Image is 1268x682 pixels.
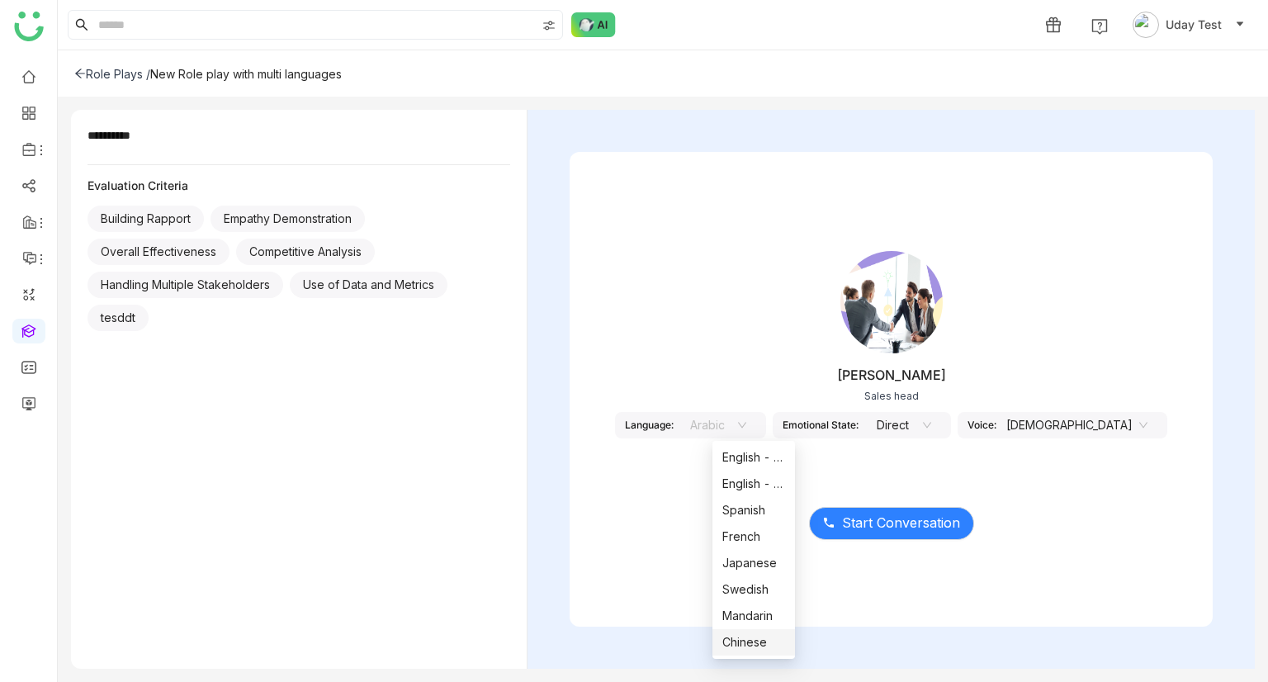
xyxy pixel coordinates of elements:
div: Use of Data and Metrics [290,272,447,298]
nz-option-item: Chinese [712,629,795,656]
nz-option-item: French [712,523,795,550]
div: Competitive Analysis [236,239,375,265]
div: Emotional State: [783,419,859,431]
div: Swedish [722,580,785,599]
div: English - US [722,448,785,467]
div: Voice: [968,419,996,431]
div: English - [GEOGRAPHIC_DATA] [722,475,785,493]
div: Empathy Demonstration [211,206,365,232]
div: Chinese [722,633,785,651]
div: Japanese [722,554,785,572]
nz-option-item: Japanese [712,550,795,576]
img: ask-buddy-normal.svg [571,12,616,37]
nz-option-item: English - India [712,471,795,497]
div: Handling Multiple Stakeholders [88,272,283,298]
nz-select-item: Direct [868,413,931,438]
div: tesddt [88,305,149,331]
span: Start Conversation [842,513,960,533]
div: French [722,528,785,546]
img: search-type.svg [542,19,556,32]
div: Spanish [722,501,785,519]
img: help.svg [1091,18,1108,35]
div: Role Plays / [74,67,150,81]
div: Evaluation Criteria [88,178,510,192]
nz-select-item: Male [1006,413,1147,438]
div: Language: [625,419,674,431]
div: [PERSON_NAME] [837,367,946,383]
img: logo [14,12,44,41]
button: Start Conversation [809,507,974,540]
img: 68c94f1052e66838b9518aed [840,251,943,353]
nz-select-item: Arabic [684,413,746,438]
div: Building Rapport [88,206,204,232]
nz-option-item: Swedish [712,576,795,603]
span: Uday Test [1166,16,1222,34]
div: New Role play with multi languages [150,67,342,81]
nz-option-item: Mandarin [712,603,795,629]
div: Sales head [864,390,919,402]
nz-option-item: Spanish [712,497,795,523]
div: Overall Effectiveness [88,239,229,265]
img: avatar [1133,12,1159,38]
button: Uday Test [1129,12,1248,38]
div: Mandarin [722,607,785,625]
nz-option-item: English - US [712,444,795,471]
